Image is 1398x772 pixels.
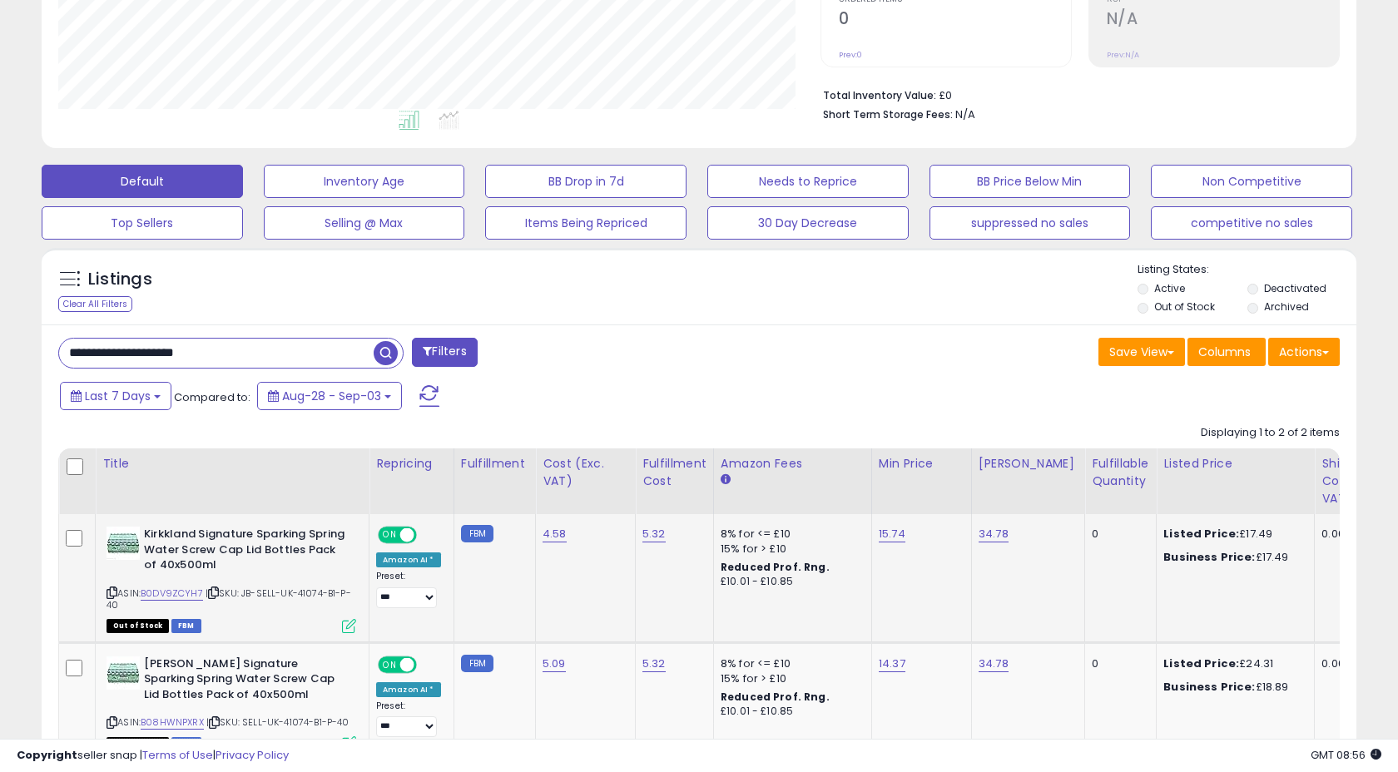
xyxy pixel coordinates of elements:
[107,586,351,611] span: | SKU: JB-SELL-UK-41074-B1-P-40
[257,382,402,410] button: Aug-28 - Sep-03
[543,455,628,490] div: Cost (Exc. VAT)
[379,528,400,542] span: ON
[721,527,859,542] div: 8% for <= £10
[930,165,1131,198] button: BB Price Below Min
[879,455,964,473] div: Min Price
[142,747,213,763] a: Terms of Use
[1151,165,1352,198] button: Non Competitive
[1163,656,1301,671] div: £24.31
[58,296,132,312] div: Clear All Filters
[1311,747,1381,763] span: 2025-09-12 08:56 GMT
[376,700,441,738] div: Preset:
[1268,338,1340,366] button: Actions
[823,88,936,102] b: Total Inventory Value:
[879,526,905,542] a: 15.74
[955,106,975,122] span: N/A
[1201,425,1340,441] div: Displaying 1 to 2 of 2 items
[1151,206,1352,240] button: competitive no sales
[1107,9,1339,32] h2: N/A
[216,747,289,763] a: Privacy Policy
[721,705,859,719] div: £10.01 - £10.85
[144,656,346,707] b: [PERSON_NAME] Signature Sparking Spring Water Screw Cap Lid Bottles Pack of 40x500ml
[412,338,477,367] button: Filters
[42,165,243,198] button: Default
[42,206,243,240] button: Top Sellers
[1092,455,1149,490] div: Fulfillable Quantity
[1154,299,1215,314] label: Out of Stock
[485,206,687,240] button: Items Being Repriced
[1163,527,1301,542] div: £17.49
[721,671,859,686] div: 15% for > £10
[543,656,566,672] a: 5.09
[461,455,528,473] div: Fulfillment
[721,455,865,473] div: Amazon Fees
[264,165,465,198] button: Inventory Age
[206,715,349,729] span: | SKU: SELL-UK-41074-B1-P-40
[823,107,953,121] b: Short Term Storage Fees:
[839,9,1071,32] h2: 0
[1264,281,1326,295] label: Deactivated
[1163,549,1255,565] b: Business Price:
[721,542,859,557] div: 15% for > £10
[171,619,201,633] span: FBM
[1163,455,1307,473] div: Listed Price
[721,473,731,487] small: Amazon Fees.
[1198,344,1251,360] span: Columns
[979,526,1009,542] a: 34.78
[141,715,204,730] a: B08HWNPXRX
[17,748,289,764] div: seller snap | |
[376,552,441,567] div: Amazon AI *
[60,382,171,410] button: Last 7 Days
[141,586,203,601] a: B0DV9ZCYH7
[85,388,151,404] span: Last 7 Days
[979,455,1078,473] div: [PERSON_NAME]
[17,747,77,763] strong: Copyright
[107,619,169,633] span: All listings that are currently out of stock and unavailable for purchase on Amazon
[1264,299,1309,314] label: Archived
[379,657,400,671] span: ON
[144,527,346,577] b: Kirkkland Signature Sparking Spring Water Screw Cap Lid Bottles Pack of 40x500ml
[721,656,859,671] div: 8% for <= £10
[107,527,140,560] img: 419pg3dIFUL._SL40_.jpg
[376,455,447,473] div: Repricing
[1098,338,1185,366] button: Save View
[979,656,1009,672] a: 34.78
[930,206,1131,240] button: suppressed no sales
[461,525,493,542] small: FBM
[707,165,909,198] button: Needs to Reprice
[642,526,666,542] a: 5.32
[88,268,152,291] h5: Listings
[174,389,250,405] span: Compared to:
[823,84,1327,104] li: £0
[1163,550,1301,565] div: £17.49
[721,575,859,589] div: £10.01 - £10.85
[1163,679,1255,695] b: Business Price:
[414,657,441,671] span: OFF
[1138,262,1356,278] p: Listing States:
[102,455,362,473] div: Title
[1163,656,1239,671] b: Listed Price:
[642,455,706,490] div: Fulfillment Cost
[707,206,909,240] button: 30 Day Decrease
[1107,50,1139,60] small: Prev: N/A
[414,528,441,542] span: OFF
[376,682,441,697] div: Amazon AI *
[839,50,862,60] small: Prev: 0
[721,690,830,704] b: Reduced Prof. Rng.
[543,526,567,542] a: 4.58
[107,527,356,631] div: ASIN:
[1092,656,1143,671] div: 0
[1163,680,1301,695] div: £18.89
[282,388,381,404] span: Aug-28 - Sep-03
[879,656,905,672] a: 14.37
[642,656,666,672] a: 5.32
[376,571,441,608] div: Preset:
[461,655,493,672] small: FBM
[721,560,830,574] b: Reduced Prof. Rng.
[107,656,140,690] img: 51LhWext4ML._SL40_.jpg
[485,165,687,198] button: BB Drop in 7d
[1092,527,1143,542] div: 0
[1187,338,1266,366] button: Columns
[264,206,465,240] button: Selling @ Max
[1154,281,1185,295] label: Active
